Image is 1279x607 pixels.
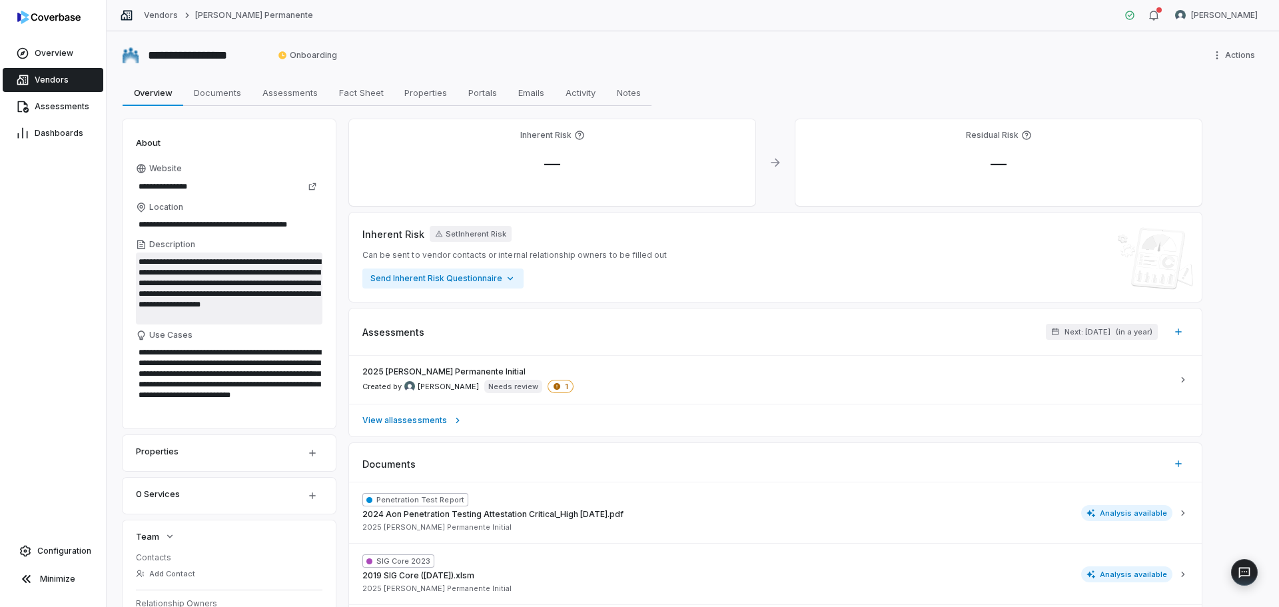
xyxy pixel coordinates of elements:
[362,269,524,289] button: Send Inherent Risk Questionnaire
[195,10,313,21] a: [PERSON_NAME] Permanente
[278,50,337,61] span: Onboarding
[3,121,103,145] a: Dashboards
[1116,327,1152,337] span: ( in a year )
[136,137,161,149] span: About
[149,330,193,340] span: Use Cases
[334,84,389,101] span: Fact Sheet
[149,202,183,213] span: Location
[362,415,447,426] span: View all assessments
[1065,327,1110,337] span: Next: [DATE]
[463,84,502,101] span: Portals
[349,543,1202,604] button: SIG Core 20232019 SIG Core ([DATE]).xlsm2025 [PERSON_NAME] Permanente InitialAnalysis available
[1175,10,1186,21] img: Brittany Durbin avatar
[488,381,538,392] p: Needs review
[35,128,83,139] span: Dashboards
[1081,566,1173,582] span: Analysis available
[349,482,1202,543] button: Penetration Test Report2024 Aon Penetration Testing Attestation Critical_High [DATE].pdf2025 [PER...
[349,404,1202,436] a: View allassessments
[257,84,323,101] span: Assessments
[37,546,91,556] span: Configuration
[35,75,69,85] span: Vendors
[560,84,601,101] span: Activity
[129,84,178,101] span: Overview
[136,530,159,542] span: Team
[3,41,103,65] a: Overview
[362,381,479,392] span: Created by
[349,356,1202,404] a: 2025 [PERSON_NAME] Permanente InitialCreated by Brittany Durbin avatar[PERSON_NAME]Needs review1
[430,226,512,242] button: SetInherent Risk
[362,509,624,520] span: 2024 Aon Penetration Testing Attestation Critical_High [DATE].pdf
[362,325,424,339] span: Assessments
[136,177,300,196] input: Website
[362,584,512,594] span: 2025 [PERSON_NAME] Permanente Initial
[35,48,73,59] span: Overview
[362,554,434,568] span: SIG Core 2023
[1208,45,1263,65] button: More actions
[17,11,81,24] img: logo-D7KZi-bG.svg
[362,522,512,532] span: 2025 [PERSON_NAME] Permanente Initial
[136,215,322,234] input: Location
[136,552,322,563] dt: Contacts
[612,84,646,101] span: Notes
[5,566,101,592] button: Minimize
[40,574,75,584] span: Minimize
[362,570,474,581] span: 2019 SIG Core ([DATE]).xlsm
[534,154,571,173] span: —
[1191,10,1258,21] span: [PERSON_NAME]
[362,457,416,471] span: Documents
[35,101,89,112] span: Assessments
[5,539,101,563] a: Configuration
[362,366,526,377] span: 2025 [PERSON_NAME] Permanente Initial
[136,253,322,324] textarea: Description
[3,68,103,92] a: Vendors
[132,524,179,548] button: Team
[418,382,479,392] span: [PERSON_NAME]
[520,130,572,141] h4: Inherent Risk
[1081,505,1173,521] span: Analysis available
[399,84,452,101] span: Properties
[980,154,1017,173] span: —
[404,381,415,392] img: Brittany Durbin avatar
[3,95,103,119] a: Assessments
[362,493,468,506] span: Penetration Test Report
[1046,324,1158,340] button: Next: [DATE](in a year)
[966,130,1019,141] h4: Residual Risk
[149,239,195,250] span: Description
[1167,5,1266,25] button: Brittany Durbin avatar[PERSON_NAME]
[144,10,178,21] a: Vendors
[362,250,667,261] span: Can be sent to vendor contacts or internal relationship owners to be filled out
[189,84,246,101] span: Documents
[513,84,550,101] span: Emails
[149,163,182,174] span: Website
[136,343,322,415] textarea: Use Cases
[548,380,574,393] span: 1
[362,227,424,241] span: Inherent Risk
[132,562,199,586] button: Add Contact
